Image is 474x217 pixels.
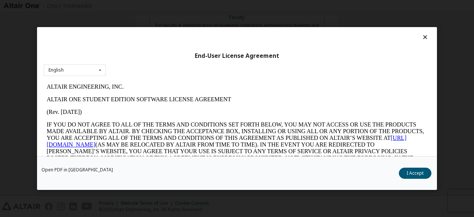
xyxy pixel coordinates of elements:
p: (Rev. [DATE]) [3,28,384,35]
button: I Accept [399,168,431,179]
p: ALTAIR ONE STUDENT EDITION SOFTWARE LICENSE AGREEMENT [3,16,384,22]
div: English [49,68,64,72]
div: End-User License Agreement [44,52,430,60]
a: [URL][DOMAIN_NAME] [3,54,363,67]
p: IF YOU DO NOT AGREE TO ALL OF THE TERMS AND CONDITIONS SET FORTH BELOW, YOU MAY NOT ACCESS OR USE... [3,41,384,101]
a: Open PDF in [GEOGRAPHIC_DATA] [41,168,113,172]
p: ALTAIR ENGINEERING, INC. [3,3,384,10]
